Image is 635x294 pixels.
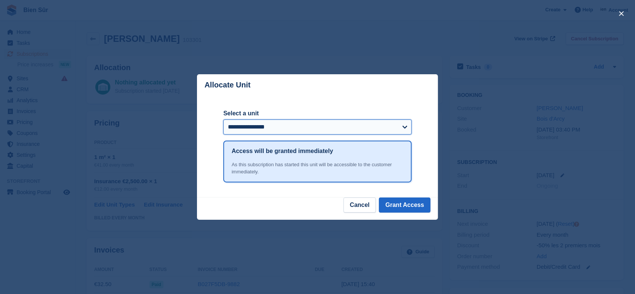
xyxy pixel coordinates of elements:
button: Grant Access [379,198,430,213]
button: close [615,8,627,20]
label: Select a unit [223,109,412,118]
div: As this subscription has started this unit will be accessible to the customer immediately. [232,161,403,176]
button: Cancel [343,198,376,213]
h1: Access will be granted immediately [232,147,333,156]
p: Allocate Unit [205,81,250,89]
